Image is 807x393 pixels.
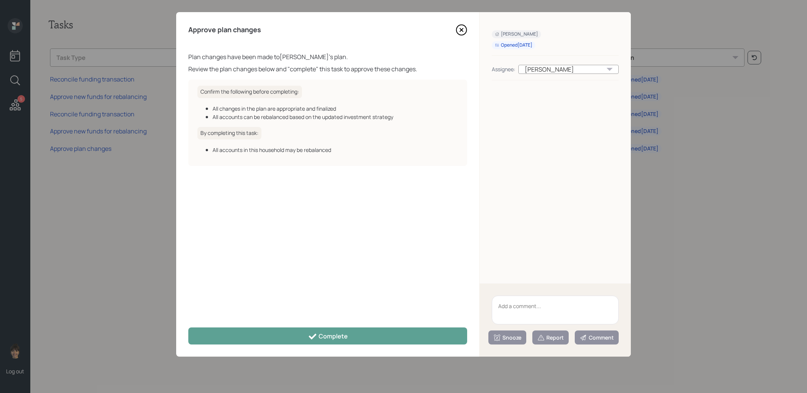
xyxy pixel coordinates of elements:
div: All changes in the plan are appropriate and finalized [213,105,458,113]
div: [PERSON_NAME] [518,65,619,74]
div: Opened [DATE] [495,42,532,49]
div: Plan changes have been made to [PERSON_NAME] 's plan. [188,52,467,61]
button: Snooze [488,330,526,344]
div: Review the plan changes below and "complete" this task to approve these changes. [188,64,467,74]
div: All accounts can be rebalanced based on the updated investment strategy [213,113,458,121]
button: Complete [188,327,467,344]
div: Snooze [493,334,521,341]
div: Complete [308,332,348,341]
div: Assignee: [492,65,515,73]
div: Comment [580,334,614,341]
button: Report [532,330,569,344]
h6: Confirm the following before completing: [197,86,302,98]
button: Comment [575,330,619,344]
div: [PERSON_NAME] [495,31,538,38]
div: All accounts in this household may be rebalanced [213,146,458,154]
h6: By completing this task: [197,127,261,139]
div: Report [537,334,564,341]
h4: Approve plan changes [188,26,261,34]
